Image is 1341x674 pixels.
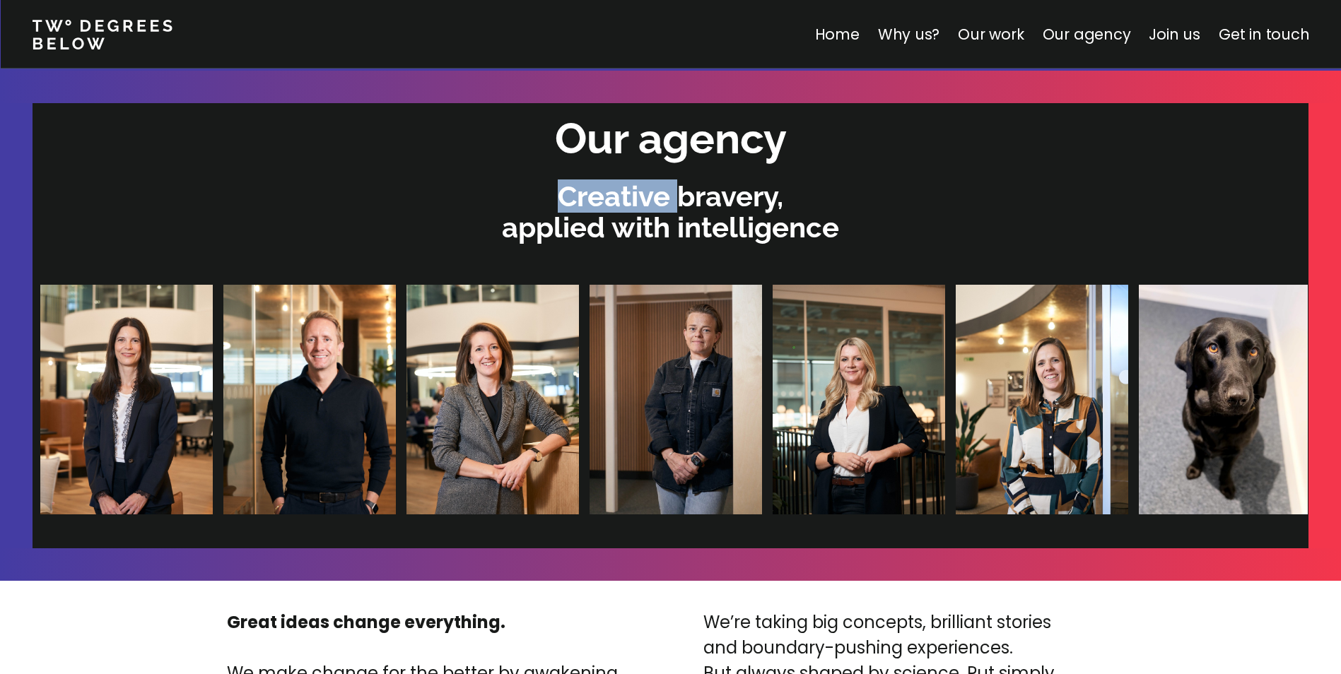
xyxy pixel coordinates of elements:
[958,24,1024,45] a: Our work
[40,181,1301,243] p: Creative bravery, applied with intelligence
[814,24,859,45] a: Home
[769,285,942,514] img: Halina
[1042,24,1130,45] a: Our agency
[227,610,505,634] strong: Great ideas change everything.
[877,24,939,45] a: Why us?
[220,285,392,514] img: James
[403,285,575,514] img: Gemma
[952,285,1125,514] img: Lizzie
[37,285,209,514] img: Clare
[1219,24,1309,45] a: Get in touch
[586,285,759,514] img: Dani
[1149,24,1200,45] a: Join us
[555,110,787,167] h2: Our agency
